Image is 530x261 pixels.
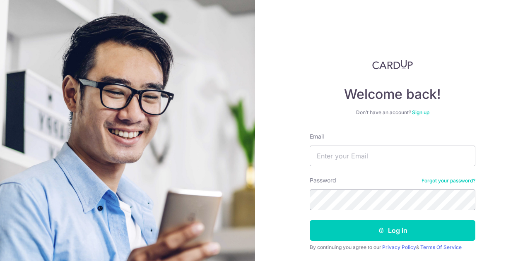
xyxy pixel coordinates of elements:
[310,132,324,141] label: Email
[310,109,475,116] div: Don’t have an account?
[412,109,429,115] a: Sign up
[310,220,475,241] button: Log in
[382,244,416,250] a: Privacy Policy
[310,146,475,166] input: Enter your Email
[310,176,336,184] label: Password
[372,60,413,69] img: CardUp Logo
[310,86,475,103] h4: Welcome back!
[422,177,475,184] a: Forgot your password?
[310,244,475,251] div: By continuing you agree to our &
[420,244,462,250] a: Terms Of Service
